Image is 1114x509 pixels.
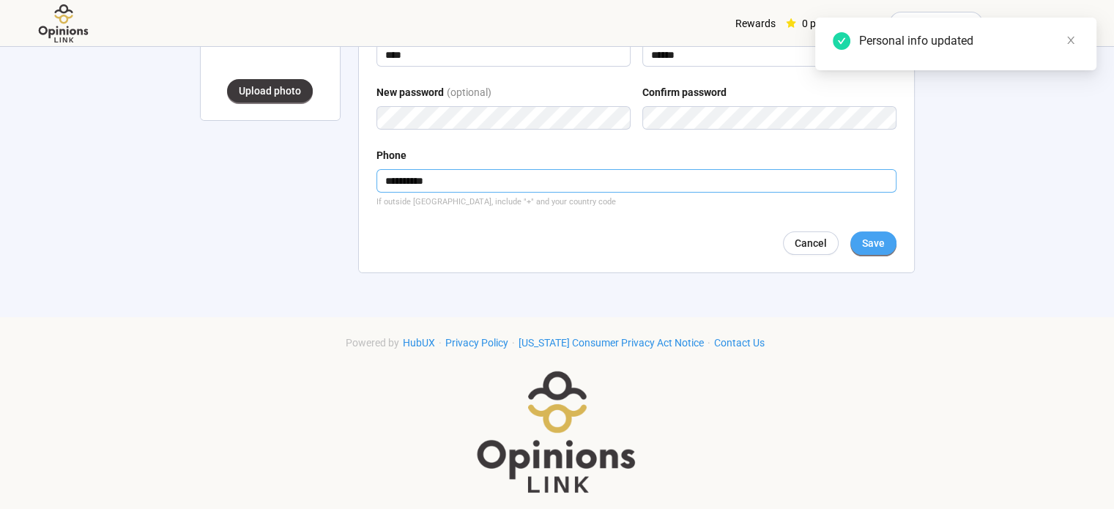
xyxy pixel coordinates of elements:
button: Redeem points [889,12,983,35]
div: Personal info updated [859,32,1079,50]
div: (optional) [447,84,491,106]
button: Cancel [783,231,839,255]
span: Upload photo [239,83,301,99]
div: · · · [346,335,768,351]
span: Powered by [346,337,399,349]
div: Phone [376,147,406,163]
div: New password [376,84,444,100]
span: check-circle [833,32,850,50]
span: Save [862,235,885,251]
span: Cancel [795,235,827,251]
span: Redeem points [901,15,971,31]
a: Privacy Policy [442,337,512,349]
span: [PERSON_NAME] [1000,1,1079,48]
button: Upload photo [227,79,313,103]
a: HubUX [399,337,439,349]
span: close [1066,35,1076,45]
a: Contact Us [710,337,768,349]
div: If outside [GEOGRAPHIC_DATA], include "+" and your country code [376,196,896,208]
span: star [786,18,796,29]
button: Save [850,231,896,255]
span: Upload photo [227,85,313,97]
a: [US_STATE] Consumer Privacy Act Notice [515,337,708,349]
div: Confirm password [642,84,727,100]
